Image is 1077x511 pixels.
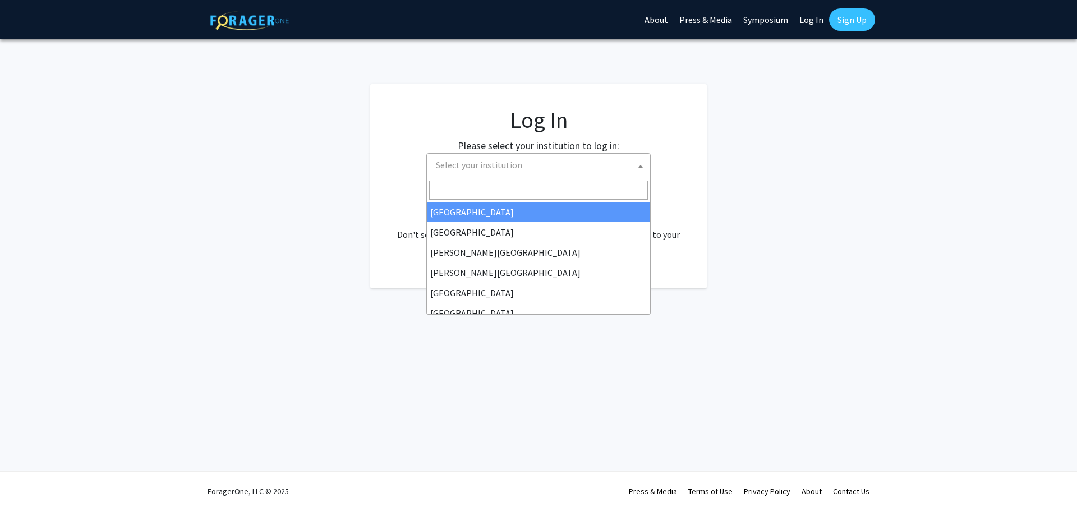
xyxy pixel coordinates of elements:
[427,263,650,283] li: [PERSON_NAME][GEOGRAPHIC_DATA]
[208,472,289,511] div: ForagerOne, LLC © 2025
[427,283,650,303] li: [GEOGRAPHIC_DATA]
[427,222,650,242] li: [GEOGRAPHIC_DATA]
[427,303,650,323] li: [GEOGRAPHIC_DATA]
[744,486,790,496] a: Privacy Policy
[429,181,648,200] input: Search
[629,486,677,496] a: Press & Media
[802,486,822,496] a: About
[688,486,733,496] a: Terms of Use
[426,153,651,178] span: Select your institution
[427,242,650,263] li: [PERSON_NAME][GEOGRAPHIC_DATA]
[431,154,650,177] span: Select your institution
[393,107,684,133] h1: Log In
[833,486,869,496] a: Contact Us
[458,138,619,153] label: Please select your institution to log in:
[829,8,875,31] a: Sign Up
[210,11,289,30] img: ForagerOne Logo
[393,201,684,255] div: No account? . Don't see your institution? about bringing ForagerOne to your institution.
[427,202,650,222] li: [GEOGRAPHIC_DATA]
[436,159,522,171] span: Select your institution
